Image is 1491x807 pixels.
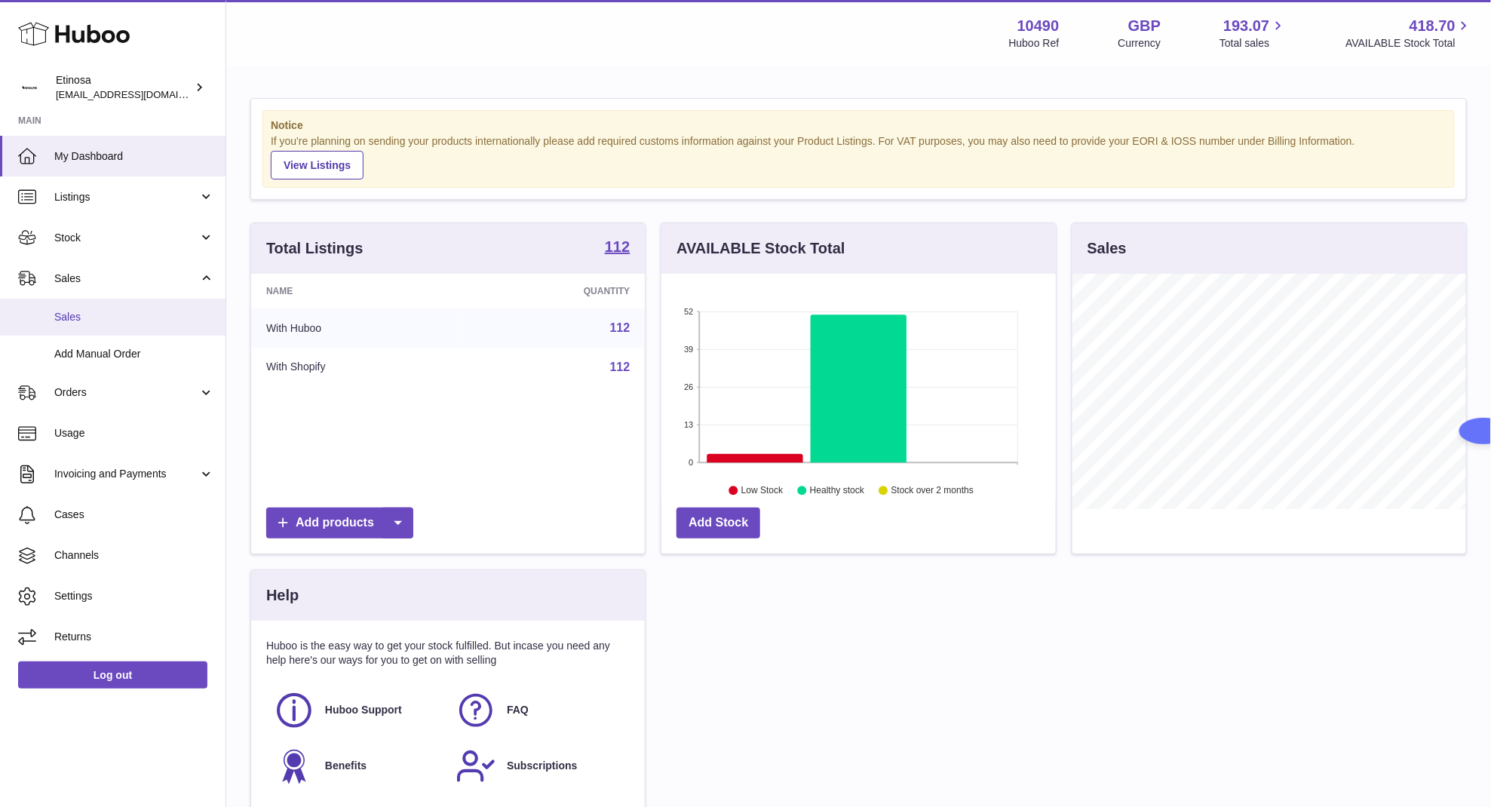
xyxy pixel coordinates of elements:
[54,310,214,324] span: Sales
[1223,16,1269,36] span: 193.07
[325,759,367,773] span: Benefits
[891,485,974,496] text: Stock over 2 months
[271,134,1447,180] div: If you're planning on sending your products internationally please add required customs informati...
[685,307,694,316] text: 52
[54,149,214,164] span: My Dashboard
[741,485,784,496] text: Low Stock
[507,759,577,773] span: Subscriptions
[266,585,299,606] h3: Help
[1128,16,1161,36] strong: GBP
[1118,36,1161,51] div: Currency
[464,274,646,308] th: Quantity
[271,151,364,180] a: View Listings
[605,239,630,254] strong: 112
[54,508,214,522] span: Cases
[685,420,694,429] text: 13
[251,308,464,348] td: With Huboo
[251,348,464,387] td: With Shopify
[676,508,760,539] a: Add Stock
[1345,36,1473,51] span: AVAILABLE Stock Total
[54,347,214,361] span: Add Manual Order
[456,690,622,731] a: FAQ
[266,508,413,539] a: Add products
[54,426,214,440] span: Usage
[54,630,214,644] span: Returns
[266,639,630,667] p: Huboo is the easy way to get your stock fulfilled. But incase you need any help here's our ways f...
[56,73,192,102] div: Etinosa
[1219,36,1287,51] span: Total sales
[18,76,41,99] img: Wolphuk@gmail.com
[1088,238,1127,259] h3: Sales
[54,385,198,400] span: Orders
[689,458,694,467] text: 0
[1219,16,1287,51] a: 193.07 Total sales
[251,274,464,308] th: Name
[274,746,440,787] a: Benefits
[54,548,214,563] span: Channels
[1017,16,1060,36] strong: 10490
[685,382,694,391] text: 26
[456,746,622,787] a: Subscriptions
[1410,16,1456,36] span: 418.70
[605,239,630,257] a: 112
[54,231,198,245] span: Stock
[18,661,207,689] a: Log out
[266,238,364,259] h3: Total Listings
[54,467,198,481] span: Invoicing and Payments
[507,703,529,717] span: FAQ
[271,118,1447,133] strong: Notice
[1345,16,1473,51] a: 418.70 AVAILABLE Stock Total
[810,485,865,496] text: Healthy stock
[274,690,440,731] a: Huboo Support
[54,272,198,286] span: Sales
[610,321,630,334] a: 112
[56,88,222,100] span: [EMAIL_ADDRESS][DOMAIN_NAME]
[610,361,630,373] a: 112
[54,589,214,603] span: Settings
[54,190,198,204] span: Listings
[685,345,694,354] text: 39
[1009,36,1060,51] div: Huboo Ref
[676,238,845,259] h3: AVAILABLE Stock Total
[325,703,402,717] span: Huboo Support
